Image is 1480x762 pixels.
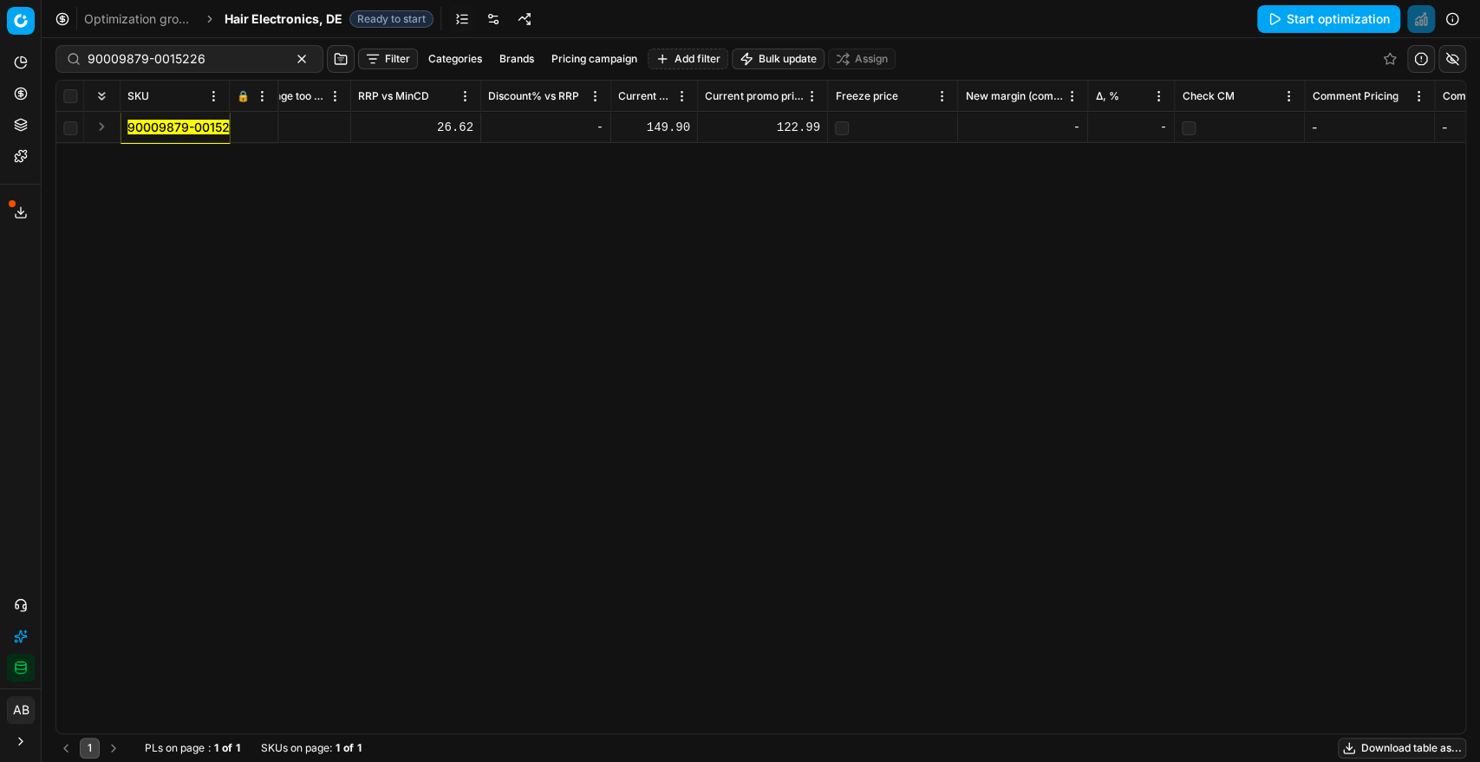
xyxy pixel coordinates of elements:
span: Current promo price [705,89,803,103]
div: - [1312,119,1427,136]
td: - [221,112,351,143]
button: Expand all [91,86,112,107]
button: Pricing campaign [544,49,644,69]
button: 90009879-0015226 [127,119,245,136]
button: Expand [91,116,112,137]
button: Categories [421,49,489,69]
strong: 1 [336,741,340,755]
button: 1 [80,738,100,759]
span: RRP vs MinCD [358,89,429,103]
button: Add filter [648,49,728,69]
strong: 1 [214,741,218,755]
span: SKUs on page : [261,741,332,755]
button: Download table as... [1338,738,1466,759]
span: Hair Electronics, DEReady to start [225,10,434,28]
input: Search by SKU or title [88,50,277,68]
button: Assign [828,49,896,69]
strong: of [222,741,232,755]
mark: 90009879-0015226 [127,120,245,134]
span: New margin (common), % [965,89,1063,103]
div: - [488,119,603,136]
span: Ready to start [349,10,434,28]
nav: pagination [55,738,124,759]
span: 🔒 [237,89,250,103]
button: Go to previous page [55,738,76,759]
span: Δ, % [1095,89,1118,103]
strong: 1 [357,741,362,755]
span: Current price [618,89,673,103]
button: Go to next page [103,738,124,759]
div: - [965,119,1080,136]
a: Optimization groups [84,10,195,28]
div: 149.90 [618,119,690,136]
div: : [145,741,240,755]
span: Check CM [1182,89,1234,103]
div: 122.99 [705,119,820,136]
span: Comment Pricing [1312,89,1398,103]
strong: of [343,741,354,755]
span: Hair Electronics, DE [225,10,342,28]
span: SKU [127,89,149,103]
nav: breadcrumb [84,10,434,28]
span: Discount% vs RRP [488,89,579,103]
button: Start optimization [1257,5,1400,33]
div: 26.62 [358,119,473,136]
span: Freeze price [835,89,897,103]
button: Brands [492,49,541,69]
span: AB [8,697,34,723]
button: Filter [358,49,418,69]
span: PLs on page [145,741,205,755]
button: AB [7,696,35,724]
button: Bulk update [732,49,825,69]
div: - [1095,119,1167,136]
strong: 1 [236,741,240,755]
